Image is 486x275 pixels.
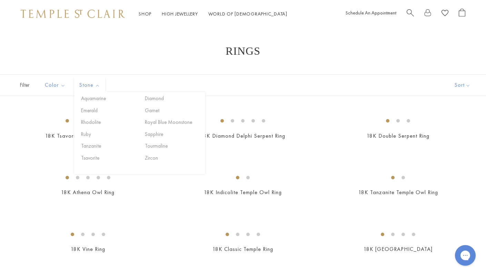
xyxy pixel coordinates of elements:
span: Color [41,81,71,89]
a: Search [407,9,414,19]
nav: Main navigation [139,10,287,18]
iframe: Gorgias live chat messenger [452,243,479,268]
button: Color [40,77,71,93]
img: Temple St. Clair [21,10,125,18]
a: High JewelleryHigh Jewellery [162,11,198,17]
a: 18K Tanzanite Temple Owl Ring [358,189,438,196]
a: 18K Vine Ring [71,245,105,253]
h1: Rings [28,45,458,57]
a: World of [DEMOGRAPHIC_DATA]World of [DEMOGRAPHIC_DATA] [208,11,287,17]
a: 18K Tsavorite Delphi Serpent Ring [45,132,131,139]
a: 18K Indicolite Temple Owl Ring [204,189,282,196]
a: 18K Double Serpent Ring [367,132,429,139]
a: 18K [GEOGRAPHIC_DATA] [364,245,433,253]
span: Stone [76,81,105,89]
a: 18K Athena Owl Ring [61,189,115,196]
a: 18K Classic Temple Ring [212,245,273,253]
button: Show sort by [439,75,486,96]
a: 18K Diamond Delphi Serpent Ring [200,132,285,139]
a: Open Shopping Bag [459,9,465,19]
button: Stone [74,77,105,93]
a: Schedule An Appointment [346,10,396,16]
a: View Wishlist [442,9,448,19]
a: ShopShop [139,11,151,17]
